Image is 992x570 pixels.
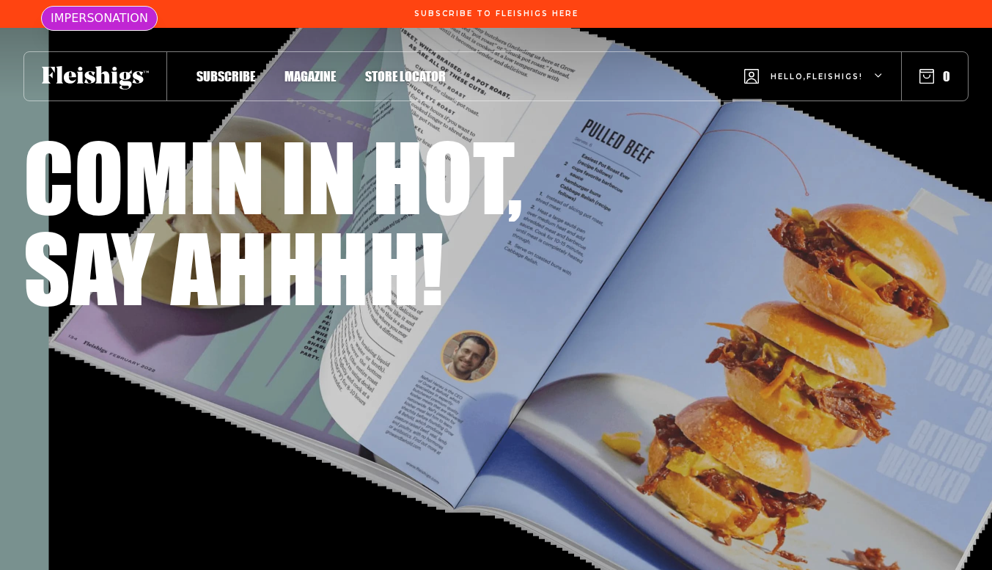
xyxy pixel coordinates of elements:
[41,6,158,31] div: IMPERSONATION
[771,71,863,106] span: Hello, Fleishigs !
[411,10,581,17] a: Subscribe To Fleishigs Here
[744,48,883,106] button: Hello,Fleishigs!
[196,68,255,84] span: Subscribe
[414,10,578,18] span: Subscribe To Fleishigs Here
[23,222,444,313] h1: Say ahhhh!
[365,68,446,84] span: Store locator
[365,66,446,86] a: Store locator
[284,66,336,86] a: Magazine
[23,131,523,222] h1: Comin in hot,
[284,68,336,84] span: Magazine
[196,66,255,86] a: Subscribe
[919,68,950,84] button: 0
